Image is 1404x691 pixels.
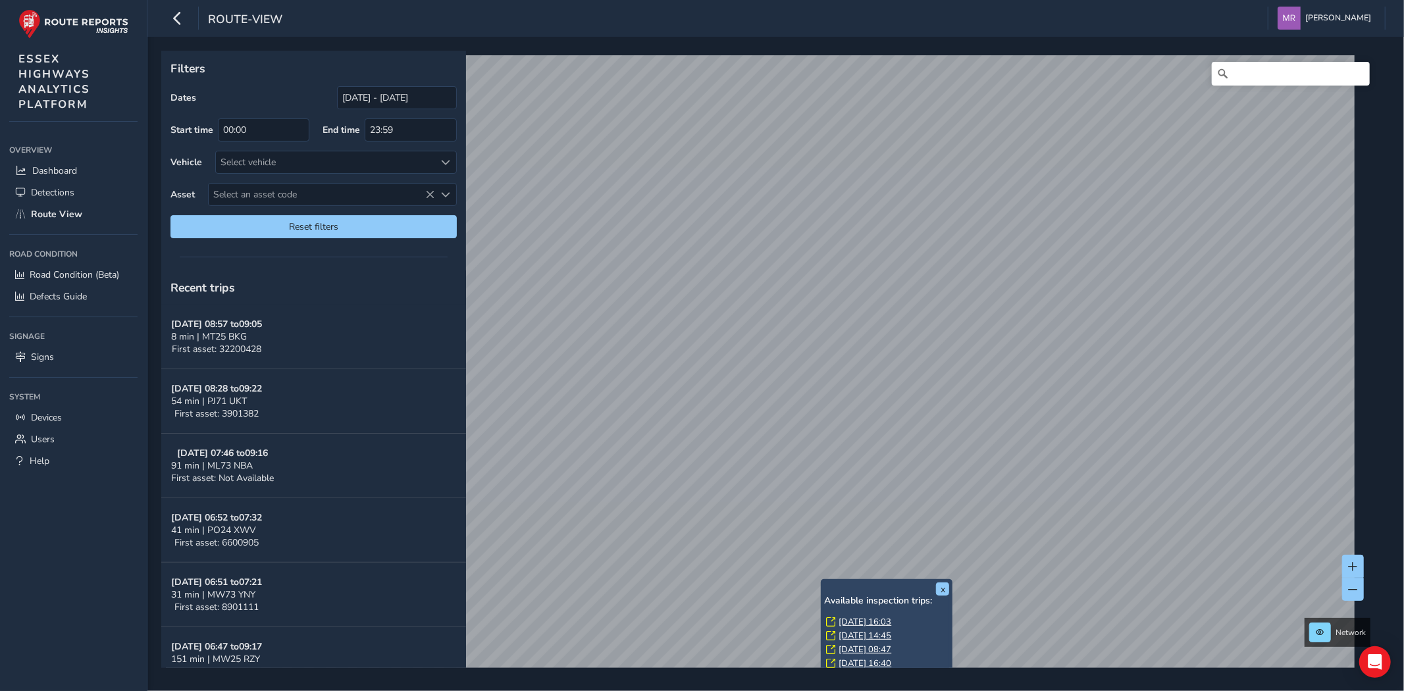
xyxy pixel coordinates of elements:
[1212,62,1370,86] input: Search
[9,182,138,203] a: Detections
[171,653,260,665] span: 151 min | MW25 RZY
[170,124,213,136] label: Start time
[30,290,87,303] span: Defects Guide
[9,346,138,368] a: Signs
[30,455,49,467] span: Help
[9,264,138,286] a: Road Condition (Beta)
[31,208,82,220] span: Route View
[9,140,138,160] div: Overview
[30,269,119,281] span: Road Condition (Beta)
[31,186,74,199] span: Detections
[171,382,262,395] strong: [DATE] 08:28 to 09:22
[171,459,253,472] span: 91 min | ML73 NBA
[171,330,247,343] span: 8 min | MT25 BKG
[839,657,891,669] a: [DATE] 16:40
[18,51,90,112] span: ESSEX HIGHWAYS ANALYTICS PLATFORM
[1305,7,1371,30] span: [PERSON_NAME]
[9,203,138,225] a: Route View
[9,160,138,182] a: Dashboard
[936,582,949,596] button: x
[18,9,128,39] img: rr logo
[166,55,1355,683] canvas: Map
[171,576,262,588] strong: [DATE] 06:51 to 07:21
[161,434,466,498] button: [DATE] 07:46 to09:1691 min | ML73 NBAFirst asset: Not Available
[9,387,138,407] div: System
[170,215,457,238] button: Reset filters
[174,407,259,420] span: First asset: 3901382
[9,428,138,450] a: Users
[839,644,891,655] a: [DATE] 08:47
[172,343,261,355] span: First asset: 32200428
[9,326,138,346] div: Signage
[171,511,262,524] strong: [DATE] 06:52 to 07:32
[208,11,282,30] span: route-view
[31,433,55,446] span: Users
[161,305,466,369] button: [DATE] 08:57 to09:058 min | MT25 BKGFirst asset: 32200428
[9,286,138,307] a: Defects Guide
[171,472,274,484] span: First asset: Not Available
[171,395,247,407] span: 54 min | PJ71 UKT
[9,450,138,472] a: Help
[839,616,891,628] a: [DATE] 16:03
[171,588,255,601] span: 31 min | MW73 YNY
[174,665,259,678] span: First asset: 6600033
[161,498,466,563] button: [DATE] 06:52 to07:3241 min | PO24 XWVFirst asset: 6600905
[177,447,268,459] strong: [DATE] 07:46 to 09:16
[434,184,456,205] div: Select an asset code
[170,280,235,295] span: Recent trips
[839,630,891,642] a: [DATE] 14:45
[216,151,434,173] div: Select vehicle
[161,563,466,627] button: [DATE] 06:51 to07:2131 min | MW73 YNYFirst asset: 8901111
[171,640,262,653] strong: [DATE] 06:47 to 09:17
[170,156,202,168] label: Vehicle
[174,536,259,549] span: First asset: 6600905
[174,601,259,613] span: First asset: 8901111
[171,524,256,536] span: 41 min | PO24 XWV
[170,60,457,77] p: Filters
[1278,7,1301,30] img: diamond-layout
[1278,7,1376,30] button: [PERSON_NAME]
[1359,646,1391,678] div: Open Intercom Messenger
[1336,627,1366,638] span: Network
[171,318,262,330] strong: [DATE] 08:57 to 09:05
[323,124,360,136] label: End time
[9,244,138,264] div: Road Condition
[170,188,195,201] label: Asset
[170,91,196,104] label: Dates
[180,220,447,233] span: Reset filters
[31,411,62,424] span: Devices
[32,165,77,177] span: Dashboard
[824,596,949,607] h6: Available inspection trips:
[161,369,466,434] button: [DATE] 08:28 to09:2254 min | PJ71 UKTFirst asset: 3901382
[31,351,54,363] span: Signs
[9,407,138,428] a: Devices
[209,184,434,205] span: Select an asset code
